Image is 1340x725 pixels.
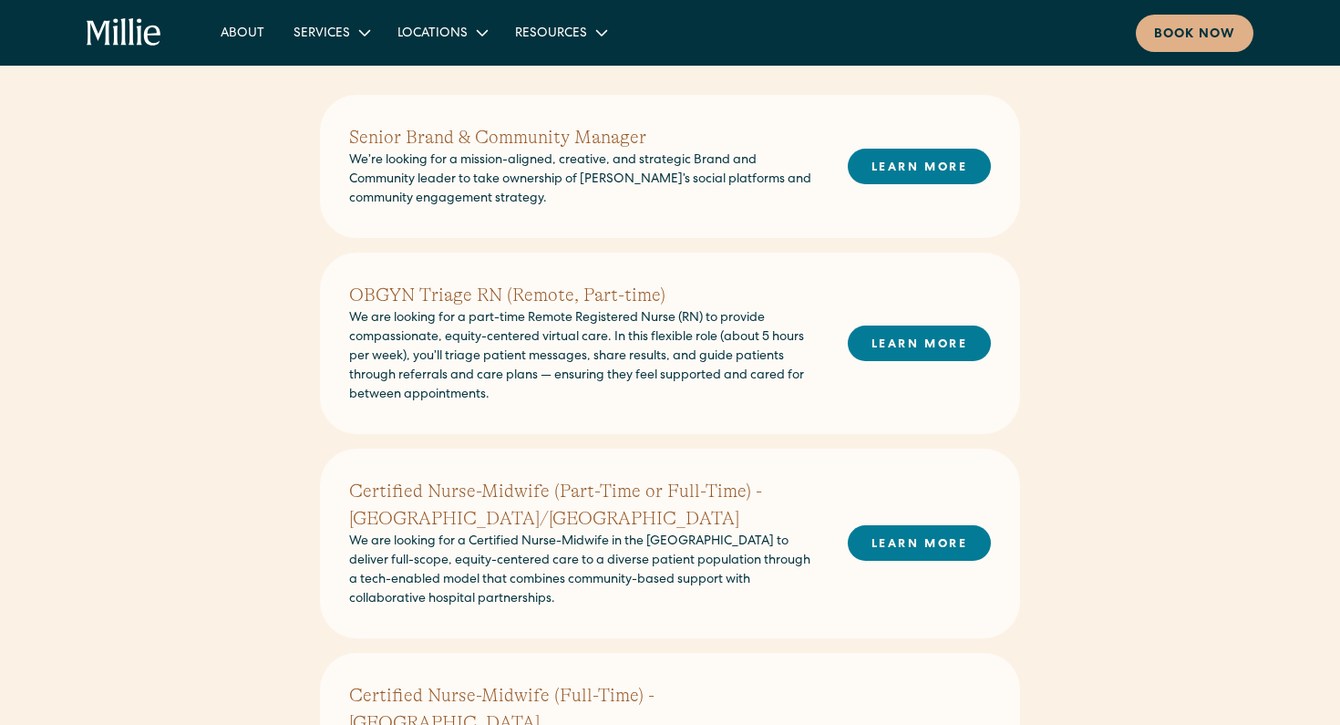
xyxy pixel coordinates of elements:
[349,124,819,151] h2: Senior Brand & Community Manager
[206,17,279,47] a: About
[349,533,819,609] p: We are looking for a Certified Nurse-Midwife in the [GEOGRAPHIC_DATA] to deliver full-scope, equi...
[848,326,991,361] a: LEARN MORE
[349,309,819,405] p: We are looking for a part-time Remote Registered Nurse (RN) to provide compassionate, equity-cent...
[848,149,991,184] a: LEARN MORE
[1136,15,1253,52] a: Book now
[500,17,620,47] div: Resources
[349,282,819,309] h2: OBGYN Triage RN (Remote, Part-time)
[848,525,991,561] a: LEARN MORE
[87,18,162,47] a: home
[515,25,587,44] div: Resources
[383,17,500,47] div: Locations
[349,478,819,533] h2: Certified Nurse-Midwife (Part-Time or Full-Time) - [GEOGRAPHIC_DATA]/[GEOGRAPHIC_DATA]
[349,151,819,209] p: We’re looking for a mission-aligned, creative, and strategic Brand and Community leader to take o...
[279,17,383,47] div: Services
[1154,26,1235,45] div: Book now
[397,25,468,44] div: Locations
[294,25,350,44] div: Services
